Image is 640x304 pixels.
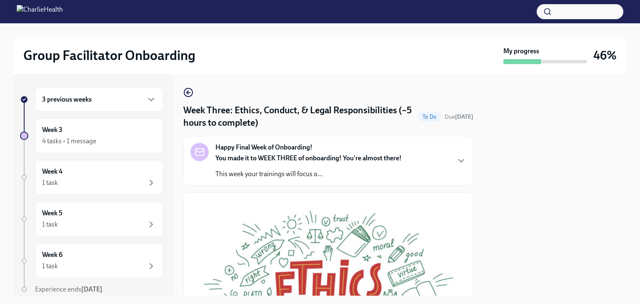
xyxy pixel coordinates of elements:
div: 1 task [42,262,58,271]
span: Experience ends [35,285,102,293]
span: September 8th, 2025 10:00 [445,113,473,121]
a: Week 51 task [20,202,163,237]
div: 4 tasks • 1 message [42,137,96,146]
strong: [DATE] [81,285,102,293]
strong: My progress [503,47,539,56]
h6: 3 previous weeks [42,95,92,104]
span: Due [445,113,473,120]
div: 1 task [42,220,58,229]
strong: Happy Final Week of Onboarding! [215,143,312,152]
h3: 46% [593,48,617,63]
h6: Week 3 [42,125,62,135]
h6: Week 6 [42,250,62,259]
p: This week your trainings will focus o... [215,169,402,179]
img: CharlieHealth [17,5,63,18]
h6: Week 5 [42,209,62,218]
strong: You made it to WEEK THREE of onboarding! You're almost there! [215,154,402,162]
h4: Week Three: Ethics, Conduct, & Legal Responsibilities (~5 hours to complete) [183,104,414,129]
a: Week 41 task [20,160,163,195]
h6: Week 4 [42,167,62,176]
span: To Do [417,114,441,120]
a: Week 61 task [20,243,163,278]
div: 3 previous weeks [35,87,163,112]
h2: Group Facilitator Onboarding [23,47,195,64]
strong: [DATE] [455,113,473,120]
a: Week 34 tasks • 1 message [20,118,163,153]
div: 1 task [42,178,58,187]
